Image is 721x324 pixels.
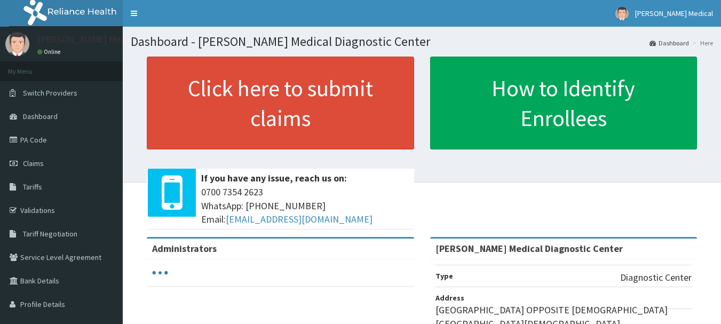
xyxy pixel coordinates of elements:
[23,182,42,192] span: Tariffs
[615,7,629,20] img: User Image
[201,172,347,184] b: If you have any issue, reach us on:
[435,293,464,303] b: Address
[435,242,623,255] strong: [PERSON_NAME] Medical Diagnostic Center
[131,35,713,49] h1: Dashboard - [PERSON_NAME] Medical Diagnostic Center
[23,88,77,98] span: Switch Providers
[649,38,689,48] a: Dashboard
[201,185,409,226] span: 0700 7354 2623 WhatsApp: [PHONE_NUMBER] Email:
[435,271,453,281] b: Type
[5,32,29,56] img: User Image
[620,271,692,285] p: Diagnostic Center
[37,35,141,44] p: [PERSON_NAME] Medical
[690,38,713,48] li: Here
[37,48,63,56] a: Online
[635,9,713,18] span: [PERSON_NAME] Medical
[23,159,44,168] span: Claims
[152,265,168,281] svg: audio-loading
[226,213,373,225] a: [EMAIL_ADDRESS][DOMAIN_NAME]
[23,112,58,121] span: Dashboard
[147,57,414,149] a: Click here to submit claims
[23,229,77,239] span: Tariff Negotiation
[430,57,698,149] a: How to Identify Enrollees
[152,242,217,255] b: Administrators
